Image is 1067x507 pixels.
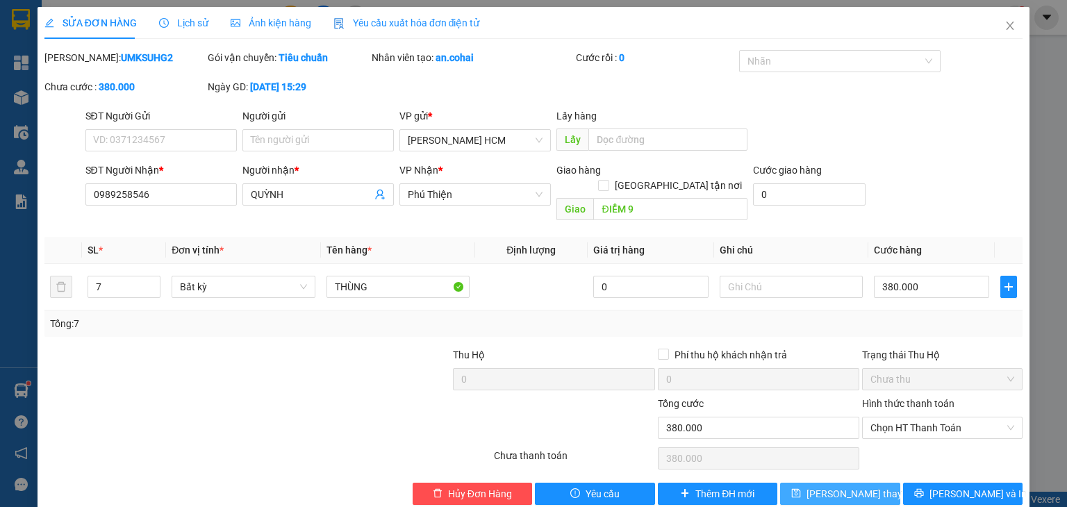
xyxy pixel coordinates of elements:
[570,488,580,499] span: exclamation-circle
[714,237,868,264] th: Ghi chú
[231,17,311,28] span: Ảnh kiện hàng
[208,79,368,94] div: Ngày GD:
[436,52,474,63] b: an.cohai
[35,10,93,31] b: Cô Hai
[180,276,306,297] span: Bất kỳ
[556,198,593,220] span: Giao
[159,18,169,28] span: clock-circle
[1001,281,1016,292] span: plus
[862,347,1023,363] div: Trạng thái Thu Hộ
[333,18,345,29] img: icon
[279,52,328,63] b: Tiêu chuẩn
[870,369,1014,390] span: Chưa thu
[556,110,597,122] span: Lấy hàng
[929,486,1027,501] span: [PERSON_NAME] và In
[870,417,1014,438] span: Chọn HT Thanh Toán
[88,244,99,256] span: SL
[753,165,822,176] label: Cước giao hàng
[121,52,173,63] b: UMKSUHG2
[326,276,470,298] input: VD: Bàn, Ghế
[862,398,954,409] label: Hình thức thanh toán
[619,52,625,63] b: 0
[593,198,747,220] input: Dọc đường
[874,244,922,256] span: Cước hàng
[159,17,208,28] span: Lịch sử
[914,488,924,499] span: printer
[903,483,1023,505] button: printer[PERSON_NAME] và In
[556,128,588,151] span: Lấy
[124,76,272,92] span: [PERSON_NAME] HCM
[85,163,237,178] div: SĐT Người Nhận
[6,43,81,65] h2: UMKSUHG2
[556,165,601,176] span: Giao hàng
[231,18,240,28] span: picture
[44,17,137,28] span: SỬA ĐƠN HÀNG
[780,483,900,505] button: save[PERSON_NAME] thay đổi
[44,18,54,28] span: edit
[99,81,135,92] b: 380.000
[433,488,442,499] span: delete
[791,488,801,499] span: save
[408,184,543,205] span: Phú Thiện
[695,486,754,501] span: Thêm ĐH mới
[124,38,175,48] span: [DATE] 15:29
[172,244,224,256] span: Đơn vị tính
[44,50,205,65] div: [PERSON_NAME]:
[50,276,72,298] button: delete
[991,7,1029,46] button: Close
[50,316,413,331] div: Tổng: 7
[669,347,793,363] span: Phí thu hộ khách nhận trả
[807,486,918,501] span: [PERSON_NAME] thay đổi
[399,165,438,176] span: VP Nhận
[399,108,551,124] div: VP gửi
[208,50,368,65] div: Gói vận chuyển:
[374,189,386,200] span: user-add
[753,183,866,206] input: Cước giao hàng
[535,483,655,505] button: exclamation-circleYêu cầu
[124,96,194,120] span: THÙNG
[250,81,306,92] b: [DATE] 15:29
[85,108,237,124] div: SĐT Người Gửi
[453,349,485,360] span: Thu Hộ
[658,483,778,505] button: plusThêm ĐH mới
[408,130,543,151] span: Trần Phú HCM
[242,163,394,178] div: Người nhận
[44,79,205,94] div: Chưa cước :
[326,244,372,256] span: Tên hàng
[576,50,736,65] div: Cước rồi :
[1000,276,1017,298] button: plus
[1004,20,1016,31] span: close
[372,50,573,65] div: Nhân viên tạo:
[506,244,556,256] span: Định lượng
[658,398,704,409] span: Tổng cước
[242,108,394,124] div: Người gửi
[680,488,690,499] span: plus
[333,17,480,28] span: Yêu cầu xuất hóa đơn điện tử
[124,53,151,69] span: Gửi:
[720,276,863,298] input: Ghi Chú
[413,483,533,505] button: deleteHủy Đơn Hàng
[493,448,656,472] div: Chưa thanh toán
[448,486,512,501] span: Hủy Đơn Hàng
[588,128,747,151] input: Dọc đường
[593,244,645,256] span: Giá trị hàng
[586,486,620,501] span: Yêu cầu
[609,178,747,193] span: [GEOGRAPHIC_DATA] tận nơi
